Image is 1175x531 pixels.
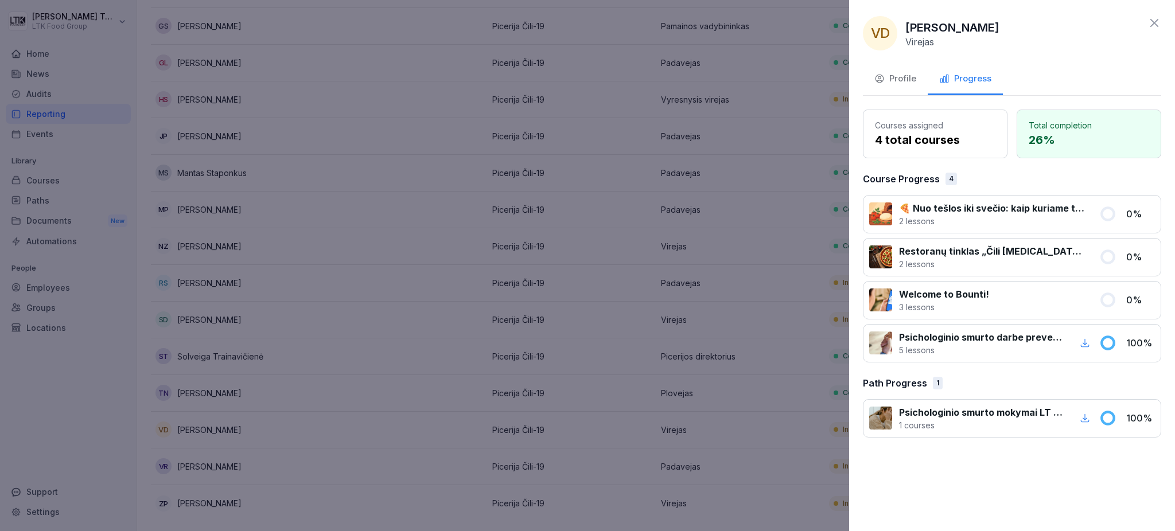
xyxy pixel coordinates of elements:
p: 🍕 Nuo tešlos iki svečio: kaip kuriame tobulą picą kasdien [899,201,1085,215]
p: 5 lessons [899,344,1064,356]
p: 0 % [1126,207,1155,221]
p: Virejas [905,36,934,48]
p: Courses assigned [875,119,995,131]
p: Course Progress [863,172,940,186]
button: Progress [928,64,1003,95]
p: 3 lessons [899,301,989,313]
p: Total completion [1029,119,1149,131]
p: [PERSON_NAME] [905,19,999,36]
p: Path Progress [863,376,927,390]
button: Profile [863,64,928,95]
div: 1 [933,377,943,389]
p: 1 courses [899,419,1064,431]
p: 26 % [1029,131,1149,149]
p: Restoranų tinklas „Čili [MEDICAL_DATA]" - Sėkmės istorija ir praktika [899,244,1085,258]
div: 4 [946,173,957,185]
p: 4 total courses [875,131,995,149]
p: 0 % [1126,250,1155,264]
p: 100 % [1126,411,1155,425]
div: Profile [874,72,916,85]
p: 100 % [1126,336,1155,350]
div: Progress [939,72,991,85]
p: 2 lessons [899,258,1085,270]
p: Psichologinio smurto mokymai LT ir RU - visos pareigybės [899,405,1064,419]
p: Psichologinio smurto darbe prevencijos mokymai [899,330,1064,344]
p: Welcome to Bounti! [899,287,989,301]
p: 2 lessons [899,215,1085,227]
p: 0 % [1126,293,1155,307]
div: VD [863,16,897,50]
